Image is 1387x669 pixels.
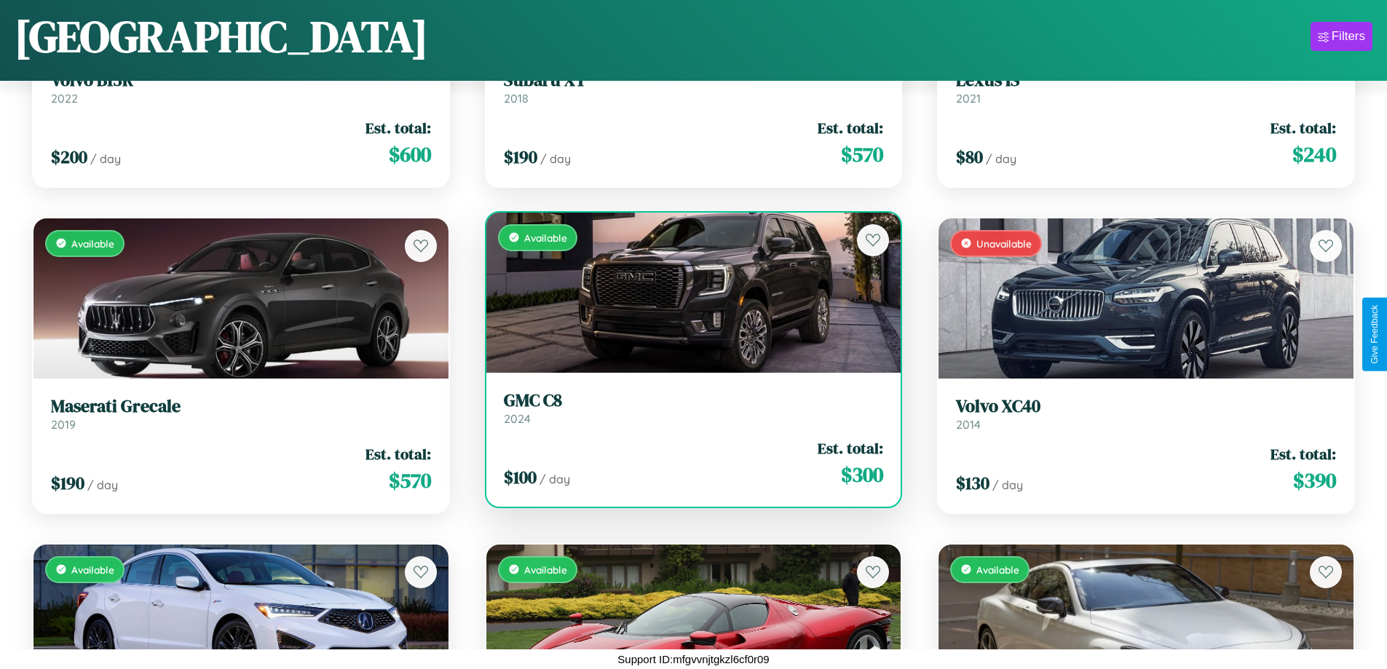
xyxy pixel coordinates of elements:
[540,151,571,166] span: / day
[71,563,114,576] span: Available
[51,396,431,417] h3: Maserati Grecale
[504,411,531,426] span: 2024
[51,417,76,432] span: 2019
[71,237,114,250] span: Available
[956,70,1336,91] h3: Lexus IS
[524,231,567,244] span: Available
[504,70,884,91] h3: Subaru XT
[956,471,989,495] span: $ 130
[90,151,121,166] span: / day
[1332,29,1365,44] div: Filters
[1292,140,1336,169] span: $ 240
[956,396,1336,417] h3: Volvo XC40
[1271,443,1336,464] span: Est. total:
[992,478,1023,492] span: / day
[51,145,87,169] span: $ 200
[51,396,431,432] a: Maserati Grecale2019
[841,140,883,169] span: $ 570
[818,438,883,459] span: Est. total:
[956,145,983,169] span: $ 80
[956,417,981,432] span: 2014
[365,443,431,464] span: Est. total:
[1370,305,1380,364] div: Give Feedback
[841,460,883,489] span: $ 300
[1271,117,1336,138] span: Est. total:
[51,70,431,106] a: Volvo B13R2022
[976,563,1019,576] span: Available
[15,7,428,66] h1: [GEOGRAPHIC_DATA]
[87,478,118,492] span: / day
[524,563,567,576] span: Available
[540,472,570,486] span: / day
[1311,22,1372,51] button: Filters
[389,140,431,169] span: $ 600
[504,145,537,169] span: $ 190
[389,466,431,495] span: $ 570
[1293,466,1336,495] span: $ 390
[504,390,884,411] h3: GMC C8
[51,91,78,106] span: 2022
[956,70,1336,106] a: Lexus IS2021
[504,390,884,426] a: GMC C82024
[51,471,84,495] span: $ 190
[365,117,431,138] span: Est. total:
[818,117,883,138] span: Est. total:
[976,237,1032,250] span: Unavailable
[986,151,1016,166] span: / day
[504,465,537,489] span: $ 100
[617,649,769,669] p: Support ID: mfgvvnjtgkzl6cf0r09
[956,396,1336,432] a: Volvo XC402014
[504,70,884,106] a: Subaru XT2018
[504,91,529,106] span: 2018
[956,91,981,106] span: 2021
[51,70,431,91] h3: Volvo B13R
